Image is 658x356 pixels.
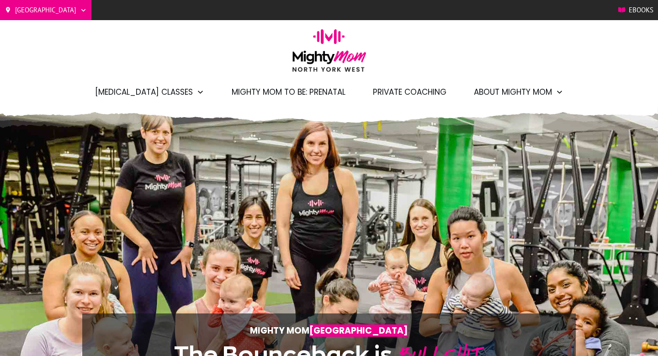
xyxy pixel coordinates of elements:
a: Mighty Mom to Be: Prenatal [232,84,345,100]
a: [MEDICAL_DATA] Classes [95,84,204,100]
a: Ebooks [618,3,653,17]
span: [GEOGRAPHIC_DATA] [309,324,408,337]
a: About Mighty Mom [474,84,563,100]
span: [GEOGRAPHIC_DATA] [15,3,76,17]
span: [MEDICAL_DATA] Classes [95,84,193,100]
a: Private Coaching [373,84,446,100]
strong: Mighty Mom [250,324,408,337]
span: About Mighty Mom [474,84,552,100]
span: Ebooks [629,3,653,17]
a: [GEOGRAPHIC_DATA] [5,3,87,17]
